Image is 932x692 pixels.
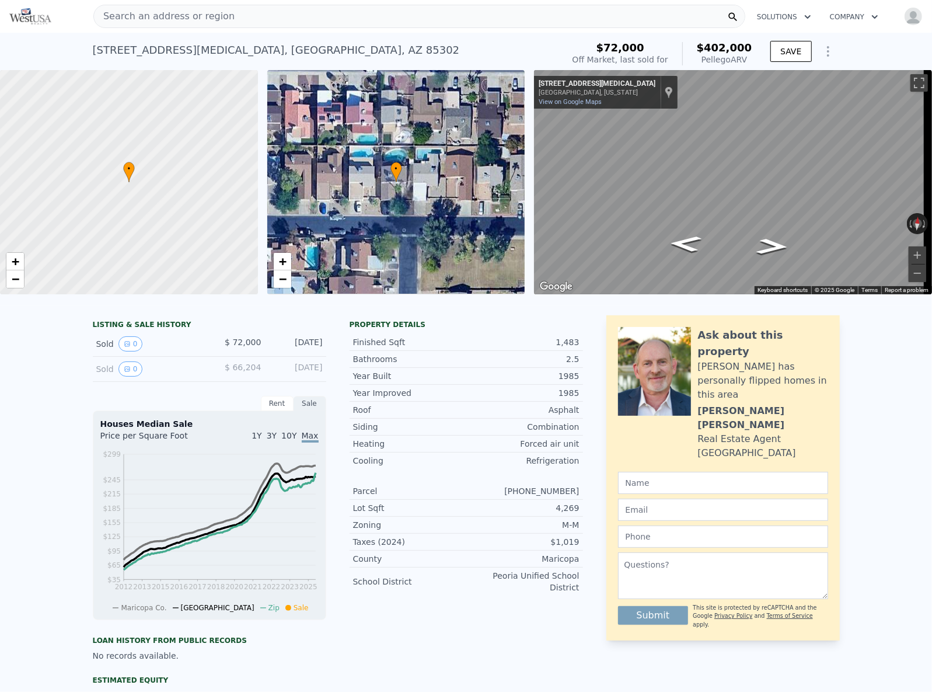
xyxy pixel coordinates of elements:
div: Roof [353,404,466,416]
div: Estimated Equity [93,676,326,685]
div: Bathrooms [353,353,466,365]
a: View on Google Maps [539,98,602,106]
div: No records available. [93,650,326,662]
button: View historical data [118,336,143,352]
span: Zip [268,604,280,612]
div: Ask about this property [698,327,828,360]
div: Cooling [353,455,466,467]
div: Rent [261,396,294,411]
div: • [123,162,135,182]
a: Privacy Policy [714,613,752,619]
div: [DATE] [271,336,323,352]
div: School District [353,576,466,587]
span: $72,000 [596,41,644,54]
tspan: 2018 [207,583,225,591]
a: Report a problem [885,287,928,293]
button: View historical data [118,361,143,377]
input: Name [618,472,828,494]
div: 1985 [466,387,580,399]
span: © 2025 Google [815,287,854,293]
div: Price per Square Foot [100,430,210,448]
tspan: $245 [103,476,121,484]
div: Loan history from public records [93,636,326,645]
div: Off Market, last sold for [573,54,668,65]
tspan: 2016 [170,583,188,591]
a: Show location on map [665,86,673,99]
tspan: $185 [103,505,121,513]
button: Reset the view [912,213,923,234]
div: Zoning [353,519,466,531]
div: Year Built [353,370,466,382]
div: M-M [466,519,580,531]
div: Forced air unit [466,438,580,450]
div: [PERSON_NAME] has personally flipped homes in this area [698,360,828,402]
div: 1,483 [466,336,580,348]
div: 4,269 [466,502,580,514]
div: [PERSON_NAME] [PERSON_NAME] [698,404,828,432]
a: Terms (opens in new tab) [861,287,878,293]
div: Heating [353,438,466,450]
div: Peoria Unified School District [466,570,580,593]
div: Maricopa [466,553,580,565]
path: Go West, W Cinnabar Ave [656,232,715,256]
tspan: 2013 [133,583,151,591]
a: Zoom out [6,270,24,288]
div: Finished Sqft [353,336,466,348]
div: Combination [466,421,580,433]
tspan: 2022 [262,583,280,591]
span: + [278,254,286,269]
div: 2.5 [466,353,580,365]
input: Phone [618,526,828,548]
img: Pellego [9,8,51,25]
img: avatar [904,7,923,26]
div: Street View [534,70,932,294]
span: • [123,164,135,174]
input: Email [618,499,828,521]
div: [GEOGRAPHIC_DATA], [US_STATE] [539,89,655,96]
div: $1,019 [466,536,580,548]
div: Pellego ARV [697,54,752,65]
div: Map [534,70,932,294]
span: − [278,272,286,286]
span: 10Y [281,431,296,440]
div: Taxes (2024) [353,536,466,548]
div: [GEOGRAPHIC_DATA] [698,446,796,460]
div: Houses Median Sale [100,418,319,430]
span: $402,000 [697,41,752,54]
a: Zoom in [6,253,24,270]
span: − [12,272,19,286]
tspan: 2020 [225,583,243,591]
button: SAVE [770,41,811,62]
div: [STREET_ADDRESS][MEDICAL_DATA] [539,79,655,89]
a: Open this area in Google Maps (opens a new window) [537,279,575,294]
button: Rotate clockwise [922,213,928,234]
tspan: $35 [107,576,121,584]
div: County [353,553,466,565]
a: Terms of Service [767,613,813,619]
tspan: $95 [107,547,121,555]
div: This site is protected by reCAPTCHA and the Google and apply. [693,604,828,629]
span: Max [302,431,319,443]
div: [DATE] [271,361,323,377]
span: Sale [294,604,309,612]
button: Show Options [816,40,840,63]
span: 3Y [267,431,277,440]
button: Company [821,6,888,27]
tspan: 2012 [114,583,132,591]
div: [PHONE_NUMBER] [466,485,580,497]
tspan: $125 [103,533,121,541]
div: Asphalt [466,404,580,416]
tspan: $65 [107,561,121,569]
span: 1Y [252,431,261,440]
a: Zoom in [274,253,291,270]
a: Zoom out [274,270,291,288]
button: Rotate counterclockwise [907,213,913,234]
button: Solutions [748,6,821,27]
path: Go East, W Cinnabar Ave [743,235,802,259]
div: Property details [350,320,583,329]
div: Lot Sqft [353,502,466,514]
div: Siding [353,421,466,433]
div: Sold [96,361,200,377]
button: Zoom in [909,246,926,264]
span: Maricopa Co. [121,604,166,612]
